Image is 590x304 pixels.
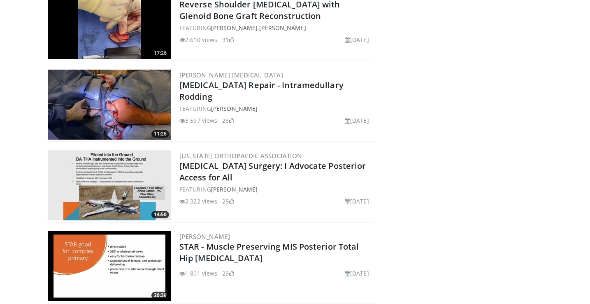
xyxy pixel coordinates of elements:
div: FEATURING , [179,23,372,32]
a: [PERSON_NAME] [179,232,230,241]
li: 1,801 views [179,269,217,278]
li: 28 [222,197,234,206]
div: FEATURING [179,104,372,113]
li: 2,610 views [179,35,217,44]
a: 11:26 [48,70,171,140]
img: 21edfc83-ec83-4df6-b816-0b267dd9a881.300x170_q85_crop-smart_upscale.jpg [48,150,171,220]
a: [PERSON_NAME] [211,185,258,193]
a: [US_STATE] Orthopaedic Association [179,152,302,160]
a: [MEDICAL_DATA] Repair - Intramedullary Rodding [179,80,344,102]
a: [PERSON_NAME] [211,105,258,112]
li: 31 [222,35,234,44]
li: [DATE] [345,197,369,206]
span: 11:26 [151,130,169,138]
li: 23 [222,269,234,278]
a: [PERSON_NAME] [259,24,306,32]
a: 20:39 [48,231,171,301]
li: [DATE] [345,269,369,278]
div: FEATURING [179,185,372,194]
li: [DATE] [345,35,369,44]
a: [MEDICAL_DATA] Surgery: I Advocate Posterior Access for All [179,160,366,183]
li: 28 [222,116,234,125]
span: 14:50 [151,211,169,218]
img: 3a8f990b-c9be-4014-b6c4-99d53b751e60.300x170_q85_crop-smart_upscale.jpg [48,70,171,140]
span: 20:39 [151,292,169,299]
a: [PERSON_NAME] [MEDICAL_DATA] [179,71,283,79]
li: [DATE] [345,116,369,125]
a: [PERSON_NAME] [211,24,258,32]
img: 6be120da-9dd5-4849-9edc-e294fc23154a.300x170_q85_crop-smart_upscale.jpg [48,231,171,301]
a: STAR - Muscle Preserving MIS Posterior Total Hip [MEDICAL_DATA] [179,241,359,264]
li: 2,322 views [179,197,217,206]
li: 3,597 views [179,116,217,125]
span: 17:26 [151,49,169,57]
a: 14:50 [48,150,171,220]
